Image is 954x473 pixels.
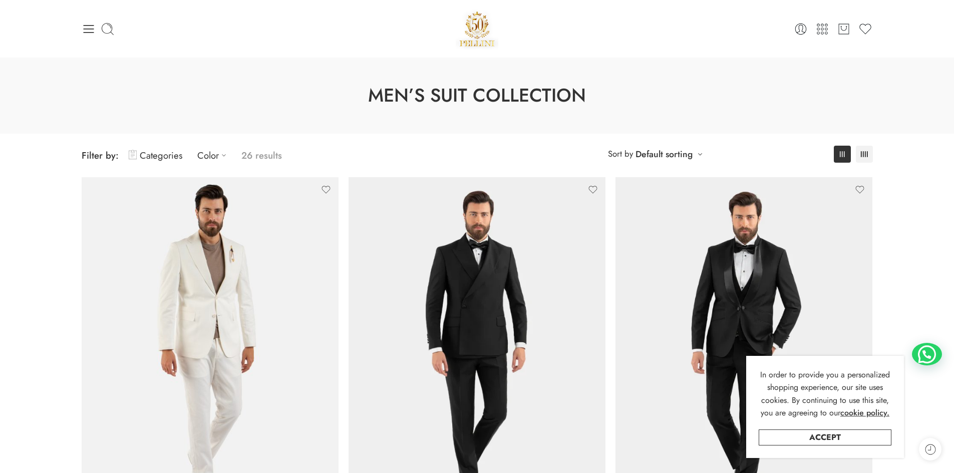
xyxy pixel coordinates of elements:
[241,144,282,167] p: 26 results
[635,147,693,161] a: Default sorting
[25,83,929,109] h1: Men’s Suit Collection
[456,8,499,50] a: Pellini -
[840,406,889,419] a: cookie policy.
[759,429,891,445] a: Accept
[760,369,890,419] span: In order to provide you a personalized shopping experience, our site uses cookies. By continuing ...
[129,144,182,167] a: Categories
[608,146,633,162] span: Sort by
[456,8,499,50] img: Pellini
[82,149,119,162] span: Filter by:
[197,144,231,167] a: Color
[794,22,808,36] a: Login / Register
[858,22,872,36] a: Wishlist
[837,22,851,36] a: Cart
